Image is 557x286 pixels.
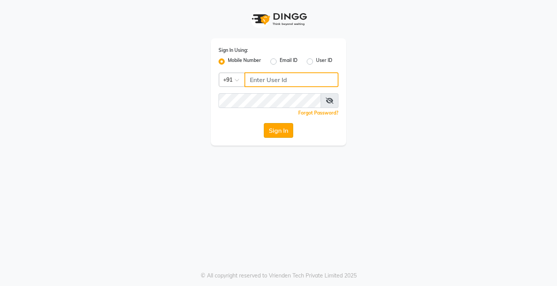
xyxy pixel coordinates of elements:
label: Sign In Using: [219,47,248,54]
input: Username [244,72,338,87]
label: Email ID [280,57,297,66]
img: logo1.svg [248,8,309,31]
a: Forgot Password? [298,110,338,116]
button: Sign In [264,123,293,138]
input: Username [219,93,321,108]
label: Mobile Number [228,57,261,66]
label: User ID [316,57,332,66]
